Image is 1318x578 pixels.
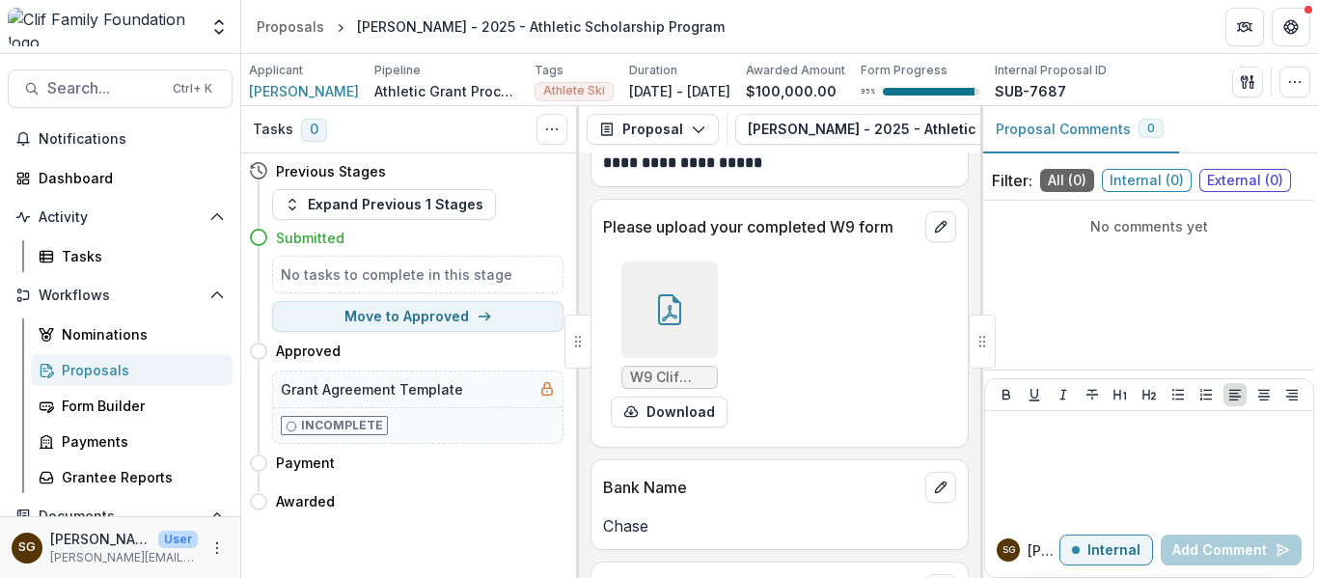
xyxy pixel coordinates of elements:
p: 95 % [861,85,875,98]
p: Duration [629,62,677,79]
span: All ( 0 ) [1040,169,1094,192]
span: Activity [39,209,202,226]
button: edit [925,211,956,242]
p: Internal [1087,542,1140,559]
nav: breadcrumb [249,13,732,41]
button: Expand Previous 1 Stages [272,189,496,220]
div: Payments [62,431,217,452]
p: Filter: [992,169,1032,192]
a: Grantee Reports [31,461,233,493]
a: Tasks [31,240,233,272]
h4: Submitted [276,228,344,248]
p: Internal Proposal ID [995,62,1107,79]
p: Bank Name [603,476,918,499]
p: Applicant [249,62,303,79]
span: Search... [47,79,161,97]
button: Underline [1023,383,1046,406]
p: Pipeline [374,62,421,79]
p: Form Progress [861,62,947,79]
div: Ctrl + K [169,78,216,99]
p: SUB-7687 [995,81,1066,101]
span: Athlete Ski [543,84,605,97]
button: Add Comment [1161,535,1302,565]
div: Nominations [62,324,217,344]
button: edit [925,472,956,503]
button: Bullet List [1167,383,1190,406]
button: Toggle View Cancelled Tasks [536,114,567,145]
div: [PERSON_NAME] - 2025 - Athletic Scholarship Program [357,16,725,37]
a: Proposals [249,13,332,41]
h4: Approved [276,341,341,361]
p: [PERSON_NAME] [1028,540,1059,561]
p: [DATE] - [DATE] [629,81,730,101]
button: Move to Approved [272,301,563,332]
div: Sarah Grady [1002,545,1015,555]
div: Tasks [62,246,217,266]
span: 0 [301,119,327,142]
button: Notifications [8,124,233,154]
span: Notifications [39,131,225,148]
h3: Tasks [253,122,293,138]
button: Proposal Comments [980,106,1179,153]
a: Payments [31,426,233,457]
h4: Previous Stages [276,161,386,181]
p: Tags [535,62,563,79]
button: More [206,537,229,560]
button: Bold [995,383,1018,406]
h4: Payment [276,453,335,473]
div: W9 Clif 2025.pdfdownload-form-response [611,261,728,427]
div: Proposals [257,16,324,37]
button: Proposal [587,114,719,145]
p: Athletic Grant Process [374,81,519,101]
button: Partners [1225,8,1264,46]
button: Align Center [1252,383,1276,406]
a: Nominations [31,318,233,350]
span: W9 Clif 2025.pdf [630,370,709,386]
a: Dashboard [8,162,233,194]
div: Form Builder [62,396,217,416]
p: $100,000.00 [746,81,837,101]
div: Grantee Reports [62,467,217,487]
button: Align Right [1280,383,1304,406]
p: Please upload your completed W9 form [603,215,918,238]
div: Dashboard [39,168,217,188]
button: Open entity switcher [206,8,233,46]
p: Incomplete [301,417,383,434]
h5: No tasks to complete in this stage [281,264,555,285]
p: Awarded Amount [746,62,845,79]
div: Sarah Grady [18,541,36,554]
button: [PERSON_NAME] - 2025 - Athletic Scholarship Program [735,114,1184,145]
p: No comments yet [992,216,1306,236]
p: [PERSON_NAME] [50,529,151,549]
span: Workflows [39,288,202,304]
button: download-form-response [611,397,728,427]
p: Chase [603,514,956,537]
button: Ordered List [1194,383,1218,406]
button: Strike [1081,383,1104,406]
img: Clif Family Foundation logo [8,8,198,46]
button: Align Left [1223,383,1247,406]
h4: Awarded [276,491,335,511]
button: Get Help [1272,8,1310,46]
p: [PERSON_NAME][EMAIL_ADDRESS][DOMAIN_NAME] [50,549,198,566]
button: Internal [1059,535,1153,565]
span: External ( 0 ) [1199,169,1291,192]
a: Proposals [31,354,233,386]
button: Heading 1 [1109,383,1132,406]
a: Form Builder [31,390,233,422]
span: Documents [39,509,202,525]
button: Heading 2 [1138,383,1161,406]
span: Internal ( 0 ) [1102,169,1192,192]
span: 0 [1147,122,1155,135]
button: Open Workflows [8,280,233,311]
div: Proposals [62,360,217,380]
button: Open Activity [8,202,233,233]
button: Search... [8,69,233,108]
h5: Grant Agreement Template [281,379,463,399]
a: [PERSON_NAME] [249,81,359,101]
p: User [158,531,198,548]
button: Open Documents [8,501,233,532]
button: Italicize [1052,383,1075,406]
